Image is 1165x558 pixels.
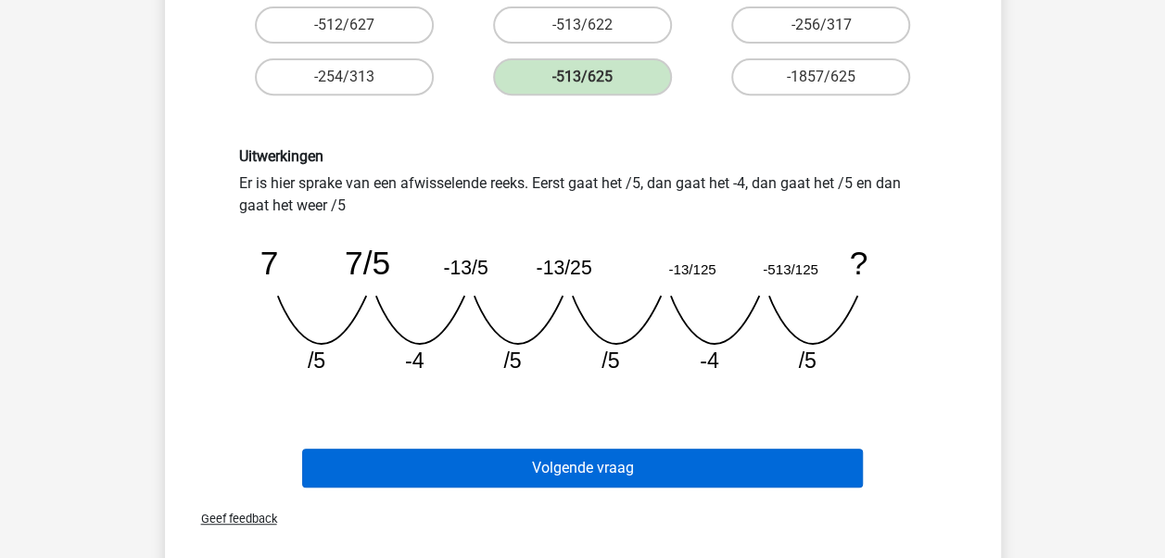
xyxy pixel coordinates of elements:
[404,349,424,373] tspan: -4
[186,512,277,526] span: Geef feedback
[503,349,521,373] tspan: /5
[700,349,719,373] tspan: -4
[798,349,816,373] tspan: /5
[731,6,910,44] label: -256/317
[255,58,434,95] label: -254/313
[763,261,818,277] tspan: -513/125
[344,245,389,281] tspan: 7/5
[302,449,863,488] button: Volgende vraag
[307,349,324,373] tspan: /5
[260,245,278,281] tspan: 7
[668,261,715,277] tspan: -13/125
[225,147,941,389] div: Er is hier sprake van een afwisselende reeks. Eerst gaat het /5, dan gaat het -4, dan gaat het /5...
[443,257,488,278] tspan: -13/5
[731,58,910,95] label: -1857/625
[255,6,434,44] label: -512/627
[239,147,927,165] h6: Uitwerkingen
[601,349,619,373] tspan: /5
[849,245,867,281] tspan: ?
[493,58,672,95] label: -513/625
[536,257,591,278] tspan: -13/25
[493,6,672,44] label: -513/622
